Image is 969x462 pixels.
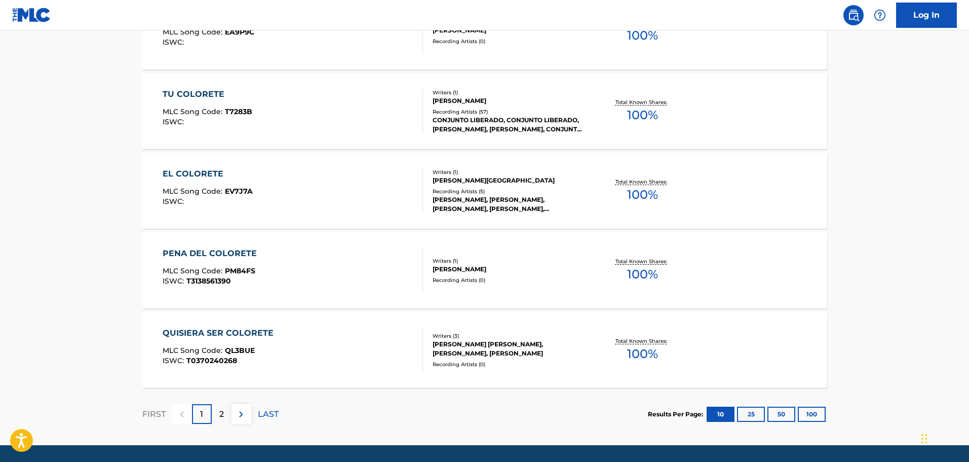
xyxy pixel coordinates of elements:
[163,38,186,47] span: ISWC :
[219,408,224,420] p: 2
[225,266,255,275] span: PM84FS
[186,356,237,365] span: T0370240268
[258,408,279,420] p: LAST
[615,337,670,345] p: Total Known Shares:
[433,257,586,265] div: Writers ( 1 )
[433,176,586,185] div: [PERSON_NAME][GEOGRAPHIC_DATA]
[918,413,969,462] iframe: Chat Widget
[433,276,586,284] div: Recording Artists ( 0 )
[12,8,51,22] img: MLC Logo
[433,38,586,45] div: Recording Artists ( 0 )
[163,327,279,339] div: QUISIERA SER COLORETE
[896,3,957,28] a: Log In
[433,195,586,214] div: [PERSON_NAME], [PERSON_NAME], [PERSON_NAME], [PERSON_NAME], [PERSON_NAME]
[843,5,864,25] a: Public Search
[707,407,734,422] button: 10
[163,117,186,126] span: ISWC :
[627,345,658,363] span: 100 %
[163,88,252,100] div: TU COLORETE
[433,108,586,116] div: Recording Artists ( 57 )
[163,346,225,355] span: MLC Song Code :
[142,408,166,420] p: FIRST
[163,266,225,275] span: MLC Song Code :
[798,407,826,422] button: 100
[225,107,252,116] span: T7283B
[433,265,586,274] div: [PERSON_NAME]
[648,410,706,419] p: Results Per Page:
[615,98,670,106] p: Total Known Shares:
[225,187,253,196] span: EV7J7A
[163,168,253,180] div: EL COLORETE
[870,5,890,25] div: Help
[433,116,586,134] div: CONJUNTO LIBERADO, CONJUNTO LIBERADO, [PERSON_NAME], [PERSON_NAME], CONJUNTO LIBERADO
[433,332,586,340] div: Writers ( 3 )
[921,423,927,454] div: Drag
[627,26,658,45] span: 100 %
[737,407,765,422] button: 25
[847,9,860,21] img: search
[142,312,827,388] a: QUISIERA SER COLORETEMLC Song Code:QL3BUEISWC:T0370240268Writers (3)[PERSON_NAME] [PERSON_NAME], ...
[163,27,225,37] span: MLC Song Code :
[163,356,186,365] span: ISWC :
[186,276,231,286] span: T3138561390
[433,340,586,358] div: [PERSON_NAME] [PERSON_NAME], [PERSON_NAME], [PERSON_NAME]
[225,27,254,37] span: EA9P9C
[874,9,886,21] img: help
[767,407,795,422] button: 50
[433,168,586,176] div: Writers ( 1 )
[142,232,827,308] a: PENA DEL COLORETEMLC Song Code:PM84FSISWC:T3138561390Writers (1)[PERSON_NAME]Recording Artists (0...
[235,408,247,420] img: right
[163,107,225,116] span: MLC Song Code :
[627,265,658,283] span: 100 %
[433,361,586,368] div: Recording Artists ( 0 )
[433,96,586,105] div: [PERSON_NAME]
[142,73,827,149] a: TU COLORETEMLC Song Code:T7283BISWC:Writers (1)[PERSON_NAME]Recording Artists (57)CONJUNTO LIBERA...
[627,106,658,124] span: 100 %
[225,346,255,355] span: QL3BUE
[142,153,827,229] a: EL COLORETEMLC Song Code:EV7J7AISWC:Writers (1)[PERSON_NAME][GEOGRAPHIC_DATA]Recording Artists (5...
[163,197,186,206] span: ISWC :
[200,408,203,420] p: 1
[433,188,586,195] div: Recording Artists ( 5 )
[163,187,225,196] span: MLC Song Code :
[163,247,262,260] div: PENA DEL COLORETE
[433,89,586,96] div: Writers ( 1 )
[615,178,670,186] p: Total Known Shares:
[627,186,658,204] span: 100 %
[615,258,670,265] p: Total Known Shares:
[163,276,186,286] span: ISWC :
